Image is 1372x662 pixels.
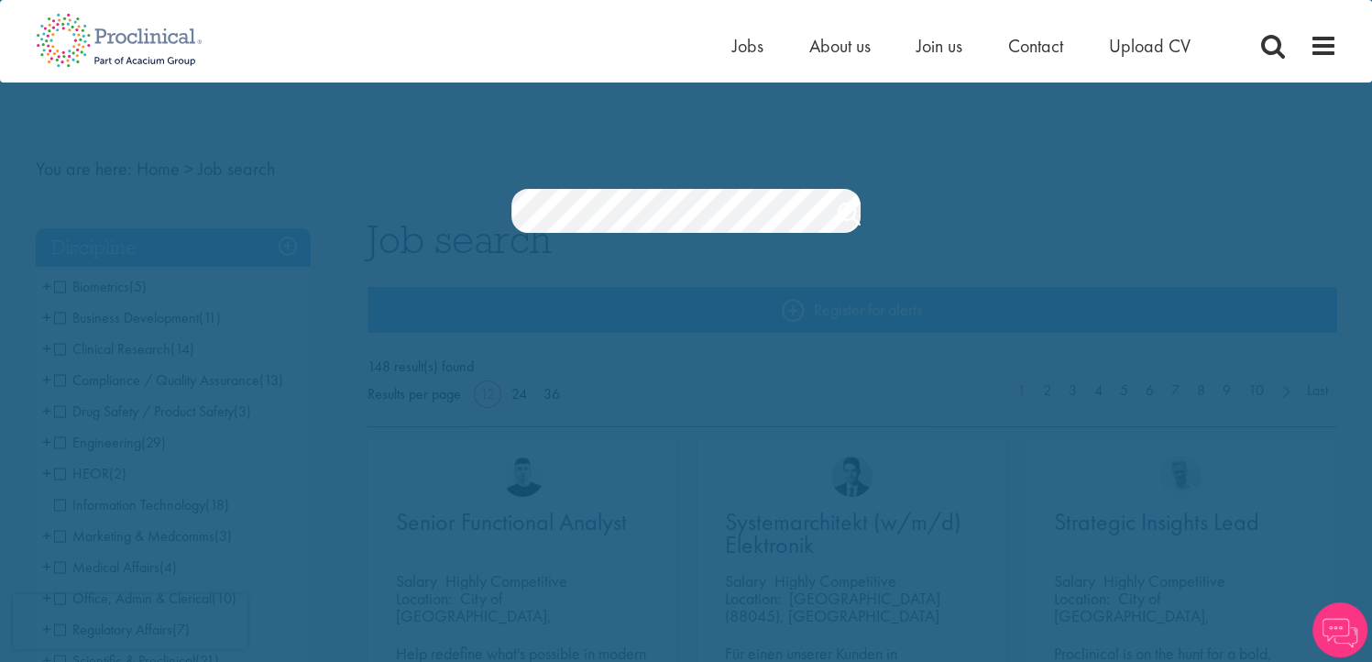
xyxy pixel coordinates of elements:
a: Upload CV [1109,34,1191,58]
img: Chatbot [1312,602,1367,657]
a: Contact [1008,34,1063,58]
a: Jobs [732,34,763,58]
a: Job search submit button [838,198,861,235]
a: About us [809,34,871,58]
a: Join us [916,34,962,58]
